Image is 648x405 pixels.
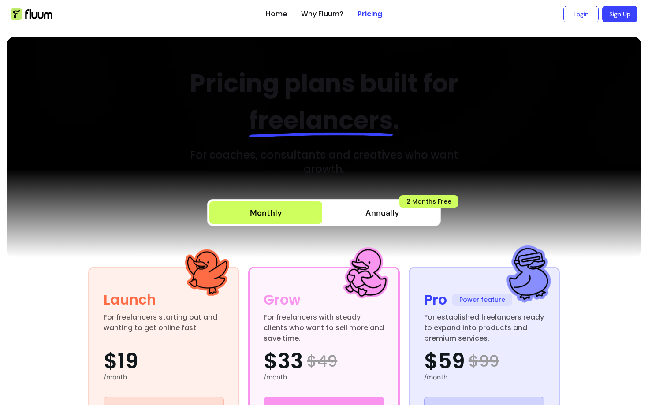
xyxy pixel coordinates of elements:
[11,8,52,20] img: Fluum Logo
[104,312,224,333] div: For freelancers starting out and wanting to get online fast.
[424,372,545,383] div: /month
[424,312,545,333] div: For established freelancers ready to expand into products and premium services.
[264,312,384,333] div: For freelancers with steady clients who want to sell more and save time.
[424,351,465,372] span: $59
[264,289,301,310] div: Grow
[250,207,282,219] div: Monthly
[399,195,458,208] span: 2 Months Free
[358,9,382,19] a: Pricing
[104,289,156,310] div: Launch
[307,353,337,370] span: $ 49
[602,6,637,22] a: Sign Up
[175,65,473,139] h2: Pricing plans built for .
[469,353,499,370] span: $ 99
[424,289,447,310] div: Pro
[563,6,599,22] a: Login
[301,9,343,19] a: Why Fluum?
[104,351,138,372] span: $19
[264,351,303,372] span: $33
[104,372,224,383] div: /month
[452,294,512,306] span: Power feature
[175,148,473,176] h3: For coaches, consultants and creatives who want growth.
[249,103,393,138] span: freelancers
[365,207,399,219] span: Annually
[264,372,384,383] div: /month
[266,9,287,19] a: Home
